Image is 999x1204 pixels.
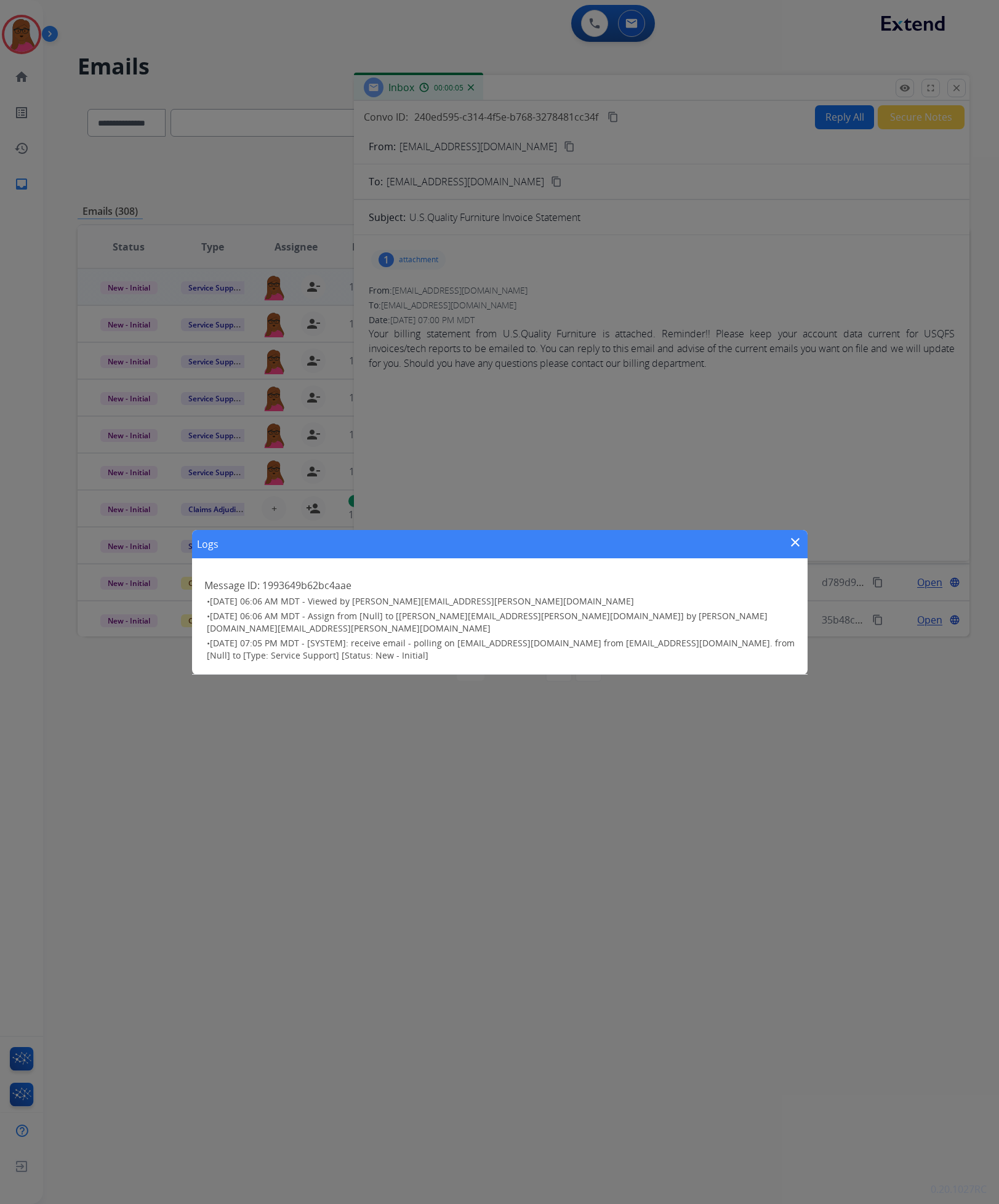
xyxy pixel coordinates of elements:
[207,637,795,661] span: [DATE] 07:05 PM MDT - [SYSTEM]: receive email - polling on [EMAIL_ADDRESS][DOMAIN_NAME] from [EMA...
[207,610,768,634] span: [DATE] 06:06 AM MDT - Assign from [Null] to [[PERSON_NAME][EMAIL_ADDRESS][PERSON_NAME][DOMAIN_NAM...
[262,579,351,592] span: 1993649b62bc4aae
[931,1182,987,1197] p: 0.20.1027RC
[210,595,634,607] span: [DATE] 06:06 AM MDT - Viewed by [PERSON_NAME][EMAIL_ADDRESS][PERSON_NAME][DOMAIN_NAME]
[197,537,219,552] h1: Logs
[204,579,260,592] span: Message ID:
[207,637,795,662] h3: •
[788,535,803,550] mat-icon: close
[207,610,795,635] h3: •
[207,595,795,608] h3: •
